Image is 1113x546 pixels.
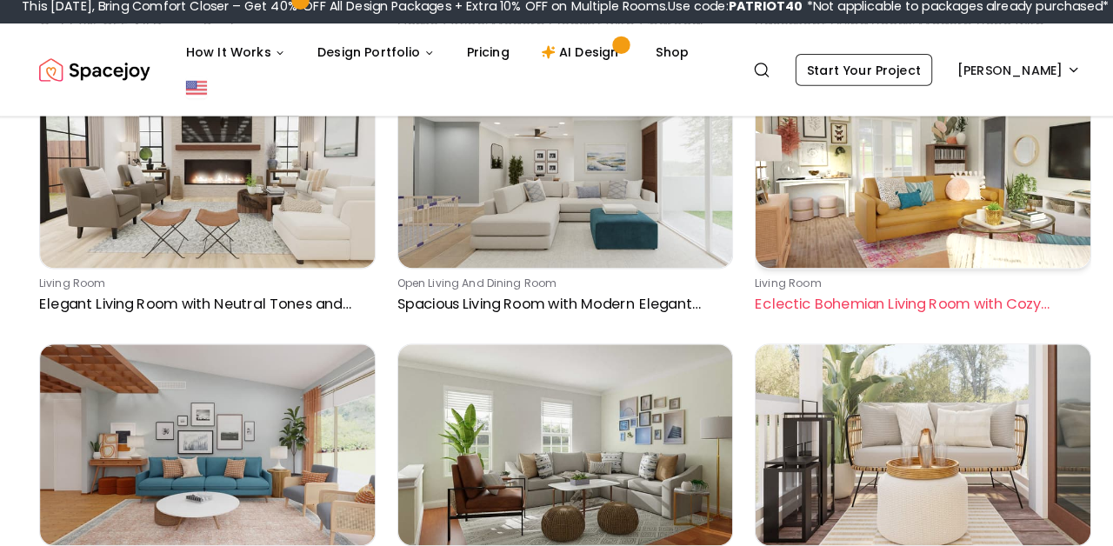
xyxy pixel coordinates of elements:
a: Shop [631,45,691,80]
button: [PERSON_NAME] [930,64,1071,96]
p: living room [42,282,364,296]
span: *Not applicable to packages already purchased* [790,9,1089,26]
a: Spacejoy [42,63,150,97]
a: Eclectic Bohemian Living Room with Cozy Seatingliving roomEclectic Bohemian Living Room with Cozy... [742,77,1071,327]
img: Elegant Living Room with Neutral Tones and Warm Textures [43,77,370,274]
nav: Main [171,45,691,80]
img: Spacejoy Logo [42,63,150,97]
img: Living Room: Mid-Century Modern with Bold Rug [43,349,370,545]
a: AI Design [519,45,628,80]
img: Balcony Design: Coastal Casual with Inviting Seating [743,349,1070,545]
button: How It Works [171,45,297,80]
button: Design Portfolio [300,45,443,80]
p: Eclectic Bohemian Living Room with Cozy Seating [742,299,1064,320]
p: living room [742,282,1064,296]
div: This [DATE], Bring Comfort Closer – Get 40% OFF All Design Packages + Extra 10% OFF on Multiple R... [25,9,1089,26]
p: open living and dining room [392,282,715,296]
img: Boho Living Room with Neutral Tones [393,349,721,545]
img: Eclectic Bohemian Living Room with Cozy Seating [743,77,1070,274]
b: PATRIOT40 [716,9,790,26]
nav: Global [42,35,1071,125]
p: Spacious Living Room with Modern Elegant Vibes [392,299,715,320]
span: Use code: [657,9,790,26]
a: Elegant Living Room with Neutral Tones and Warm Texturesliving roomElegant Living Room with Neutr... [42,77,371,327]
img: United States [185,87,206,108]
img: Spacious Living Room with Modern Elegant Vibes [393,77,721,274]
a: Pricing [446,45,516,80]
a: Spacious Living Room with Modern Elegant Vibesopen living and dining roomSpacious Living Room wit... [392,77,722,327]
a: Start Your Project [782,64,916,96]
p: Elegant Living Room with Neutral Tones and Warm Textures [42,299,364,320]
